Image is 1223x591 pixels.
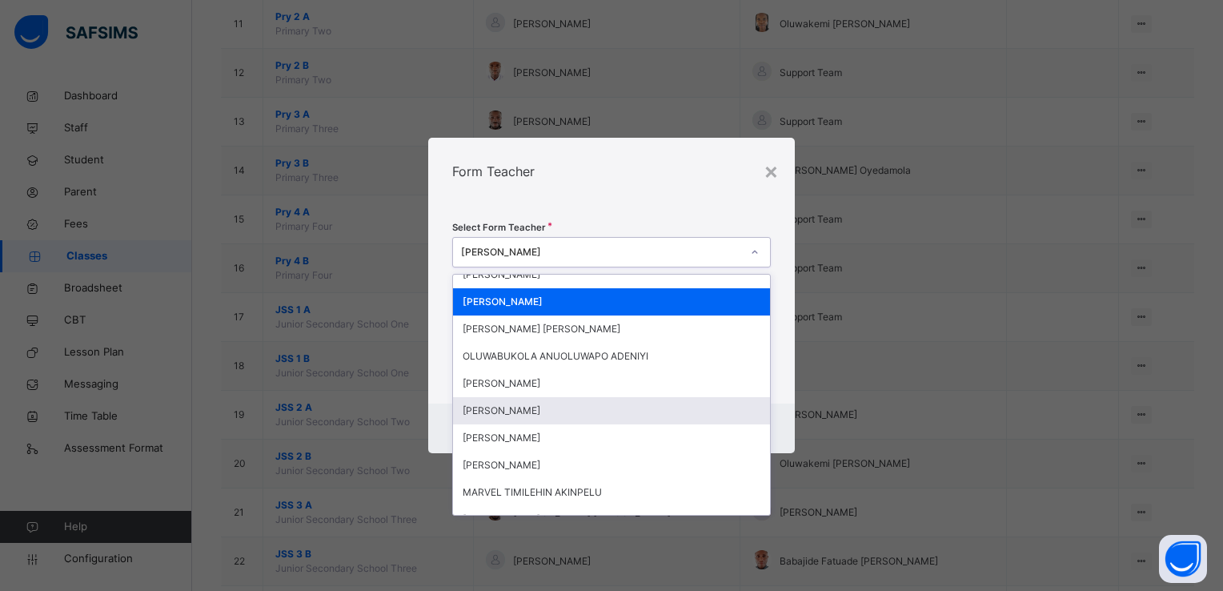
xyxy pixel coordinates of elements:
[1159,535,1207,583] button: Open asap
[453,506,770,533] div: [PERSON_NAME]
[453,261,770,288] div: [PERSON_NAME]
[453,288,770,316] div: [PERSON_NAME]
[453,424,770,452] div: [PERSON_NAME]
[452,163,535,179] span: Form Teacher
[461,245,741,259] div: [PERSON_NAME]
[453,479,770,506] div: MARVEL TIMILEHIN AKINPELU
[453,370,770,397] div: [PERSON_NAME]
[452,221,546,235] span: Select Form Teacher
[453,343,770,370] div: OLUWABUKOLA ANUOLUWAPO ADENIYI
[764,154,779,187] div: ×
[453,316,770,343] div: [PERSON_NAME] [PERSON_NAME]
[453,397,770,424] div: [PERSON_NAME]
[453,452,770,479] div: [PERSON_NAME]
